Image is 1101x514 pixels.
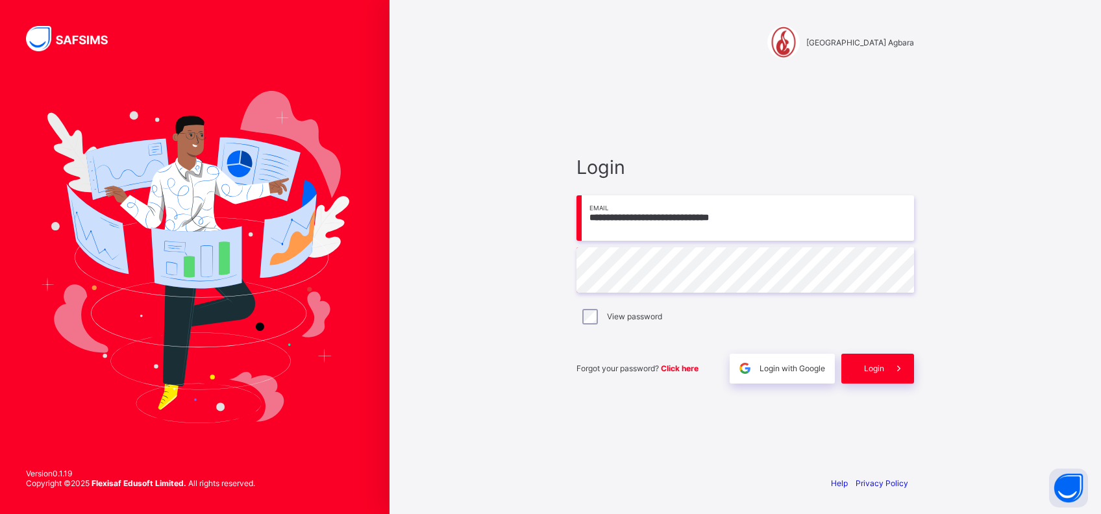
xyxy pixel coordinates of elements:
[806,38,914,47] span: [GEOGRAPHIC_DATA] Agbara
[737,361,752,376] img: google.396cfc9801f0270233282035f929180a.svg
[576,156,914,178] span: Login
[576,363,699,373] span: Forgot your password?
[26,478,255,488] span: Copyright © 2025 All rights reserved.
[92,478,186,488] strong: Flexisaf Edusoft Limited.
[607,312,662,321] label: View password
[1049,469,1088,508] button: Open asap
[760,363,825,373] span: Login with Google
[661,363,699,373] a: Click here
[864,363,884,373] span: Login
[26,26,123,51] img: SAFSIMS Logo
[831,478,848,488] a: Help
[26,469,255,478] span: Version 0.1.19
[40,91,349,423] img: Hero Image
[856,478,908,488] a: Privacy Policy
